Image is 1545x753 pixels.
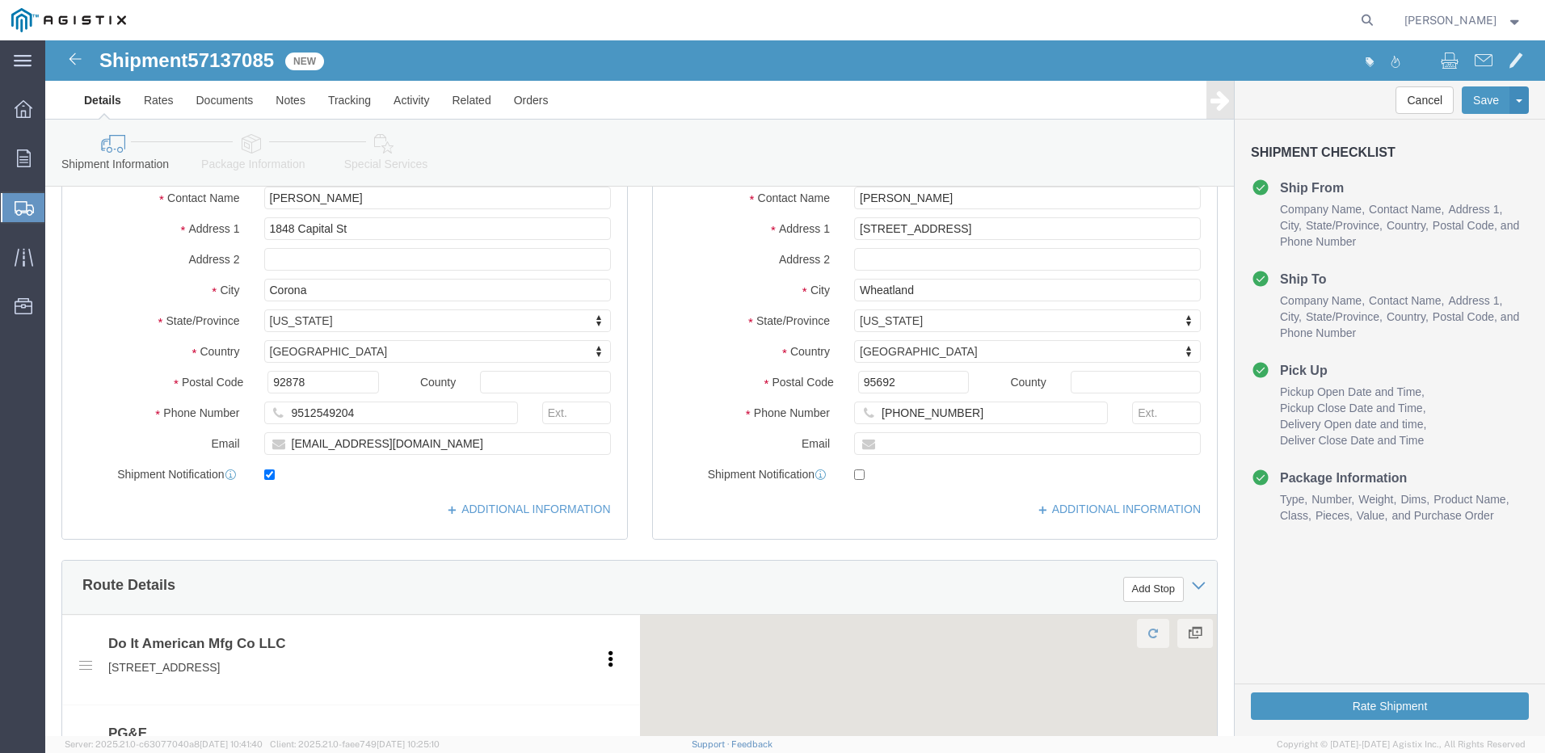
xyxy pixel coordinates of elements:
span: [DATE] 10:25:10 [377,739,440,749]
img: logo [11,8,126,32]
span: Copyright © [DATE]-[DATE] Agistix Inc., All Rights Reserved [1277,738,1526,751]
span: Server: 2025.21.0-c63077040a8 [65,739,263,749]
span: Dianna Loza [1404,11,1497,29]
button: [PERSON_NAME] [1404,11,1523,30]
span: Client: 2025.21.0-faee749 [270,739,440,749]
a: Feedback [731,739,772,749]
a: Support [692,739,732,749]
span: [DATE] 10:41:40 [200,739,263,749]
iframe: FS Legacy Container [45,40,1545,736]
